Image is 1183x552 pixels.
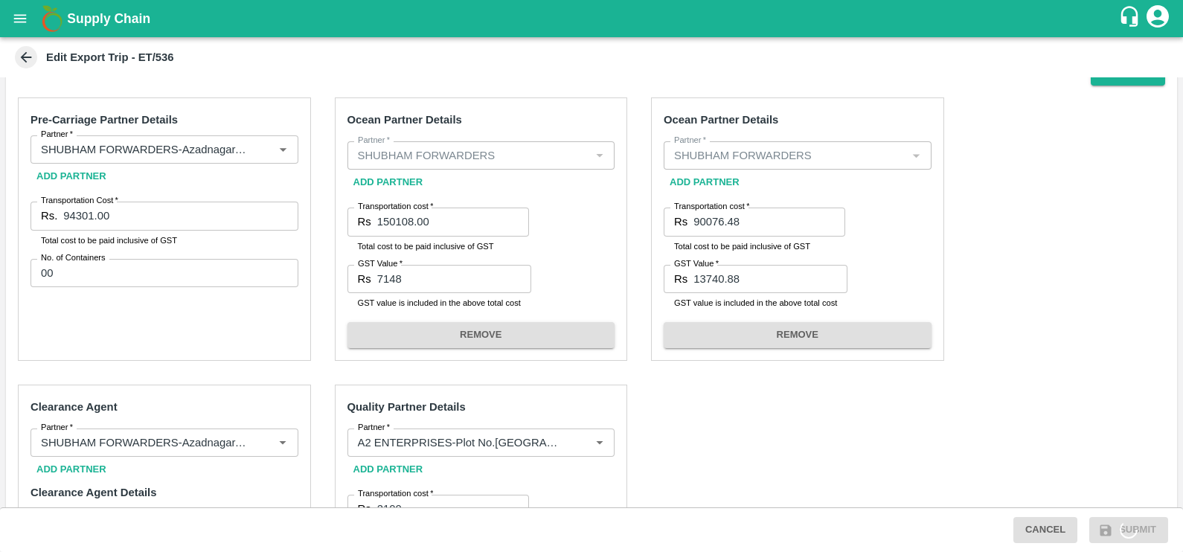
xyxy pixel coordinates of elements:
strong: Ocean Partner Details [664,114,778,126]
button: Open [273,433,292,452]
strong: Clearance Agent [31,401,118,413]
label: Transportation Cost [41,195,118,207]
input: Select Partner [352,146,586,165]
button: Open [273,140,292,159]
input: Select Partner [668,146,903,165]
label: GST Value [358,258,403,270]
label: Partner [358,135,390,147]
p: Total cost to be paid inclusive of GST [674,240,835,253]
button: Add Partner [31,457,112,483]
label: Partner [41,129,73,141]
label: No. of Containers [41,252,106,264]
label: Transportation cost [674,201,749,213]
b: Edit Export Trip - ET/536 [46,51,174,63]
button: Add Partner [347,170,429,196]
label: Partner [674,135,706,147]
strong: Clearance Agent Details [31,487,156,498]
label: Partner [358,422,390,434]
p: Rs [358,501,371,517]
button: open drawer [3,1,37,36]
p: Rs. [41,208,57,224]
strong: Pre-Carriage Partner Details [31,114,178,126]
input: GST Included in the above cost [693,265,847,293]
div: customer-support [1118,5,1144,32]
button: REMOVE [664,322,932,348]
img: logo [37,4,67,33]
p: Total cost to be paid inclusive of GST [41,234,288,247]
p: Total cost to be paid inclusive of GST [358,240,519,253]
label: Transportation cost [358,488,433,500]
label: Partner [41,422,73,434]
p: Rs [674,214,687,230]
p: GST value is included in the above total cost [358,296,521,309]
label: Transportation cost [358,201,433,213]
input: Select Partner [35,433,250,452]
button: Add Partner [31,164,112,190]
p: GST value is included in the above total cost [674,296,837,309]
input: Select Partner [35,140,250,159]
label: GST Value [674,258,719,270]
button: REMOVE [347,322,615,348]
strong: Ocean Partner Details [347,114,462,126]
p: Rs [358,271,371,287]
input: Select Partner [352,433,567,452]
b: Supply Chain [67,11,150,26]
button: Add Partner [664,170,746,196]
p: Rs [358,214,371,230]
a: Supply Chain [67,8,1118,29]
input: GST Included in the above cost [377,265,531,293]
strong: Quality Partner Details [347,401,466,413]
button: Add Partner [347,457,429,483]
button: Open [590,433,609,452]
p: Rs [674,271,687,287]
div: account of current user [1144,3,1171,34]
